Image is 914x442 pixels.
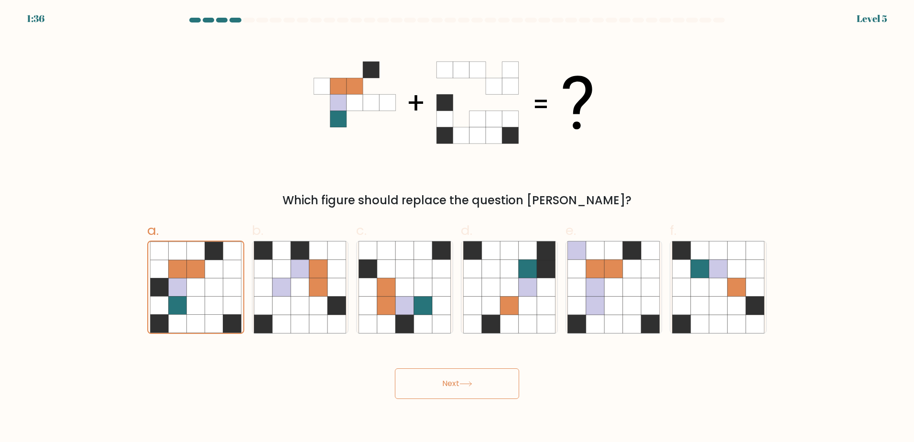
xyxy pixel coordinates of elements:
span: b. [252,221,263,240]
div: Which figure should replace the question [PERSON_NAME]? [153,192,761,209]
div: Level 5 [857,11,887,26]
button: Next [395,368,519,399]
span: d. [461,221,472,240]
div: 1:36 [27,11,44,26]
span: e. [566,221,576,240]
span: f. [670,221,676,240]
span: a. [147,221,159,240]
span: c. [356,221,367,240]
